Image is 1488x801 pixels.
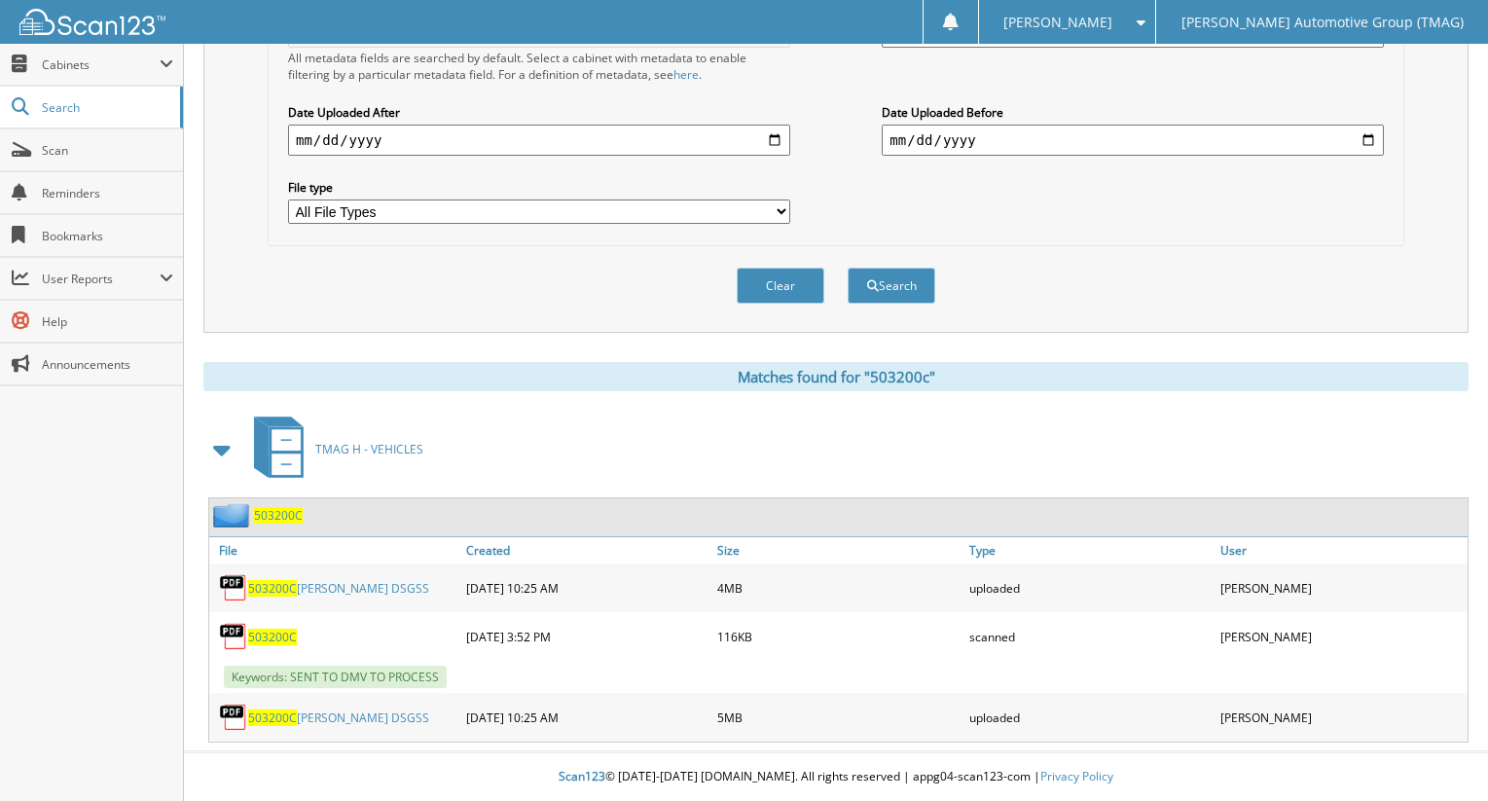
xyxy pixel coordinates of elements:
a: Created [461,537,713,564]
span: Cabinets [42,56,160,73]
div: © [DATE]-[DATE] [DOMAIN_NAME]. All rights reserved | appg04-scan123-com | [184,753,1488,801]
span: Search [42,99,170,116]
img: folder2.png [213,503,254,528]
span: 503200C [248,710,297,726]
label: File type [288,179,790,196]
span: [PERSON_NAME] Automotive Group (TMAG) [1181,17,1464,28]
div: scanned [964,617,1216,656]
div: [DATE] 10:25 AM [461,568,713,607]
label: Date Uploaded Before [882,104,1384,121]
a: File [209,537,461,564]
div: [PERSON_NAME] [1216,568,1468,607]
span: 503200C [248,580,297,597]
a: Privacy Policy [1040,768,1113,784]
span: Scan123 [559,768,605,784]
button: Clear [737,268,824,304]
div: [PERSON_NAME] [1216,698,1468,737]
div: 116KB [712,617,964,656]
a: TMAG H - VEHICLES [242,411,423,488]
span: Reminders [42,185,173,201]
a: 503200C [254,507,303,524]
div: uploaded [964,698,1216,737]
span: Bookmarks [42,228,173,244]
button: Search [848,268,935,304]
span: TMAG H - VEHICLES [315,441,423,457]
div: uploaded [964,568,1216,607]
div: [PERSON_NAME] [1216,617,1468,656]
img: PDF.png [219,622,248,651]
a: User [1216,537,1468,564]
span: [PERSON_NAME] [1003,17,1112,28]
span: Keywords: SENT TO DMV TO PROCESS [224,666,447,688]
img: scan123-logo-white.svg [19,9,165,35]
a: 503200C [248,629,297,645]
a: Type [964,537,1216,564]
div: [DATE] 3:52 PM [461,617,713,656]
input: start [288,125,790,156]
div: Matches found for "503200c" [203,362,1469,391]
div: All metadata fields are searched by default. Select a cabinet with metadata to enable filtering b... [288,50,790,83]
img: PDF.png [219,573,248,602]
span: Announcements [42,356,173,373]
span: Scan [42,142,173,159]
div: [DATE] 10:25 AM [461,698,713,737]
a: here [673,66,699,83]
a: 503200C[PERSON_NAME] DSGSS [248,710,429,726]
div: 5MB [712,698,964,737]
img: PDF.png [219,703,248,732]
a: Size [712,537,964,564]
a: 503200C[PERSON_NAME] DSGSS [248,580,429,597]
label: Date Uploaded After [288,104,790,121]
span: User Reports [42,271,160,287]
input: end [882,125,1384,156]
iframe: Chat Widget [1391,708,1488,801]
span: Help [42,313,173,330]
div: 4MB [712,568,964,607]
